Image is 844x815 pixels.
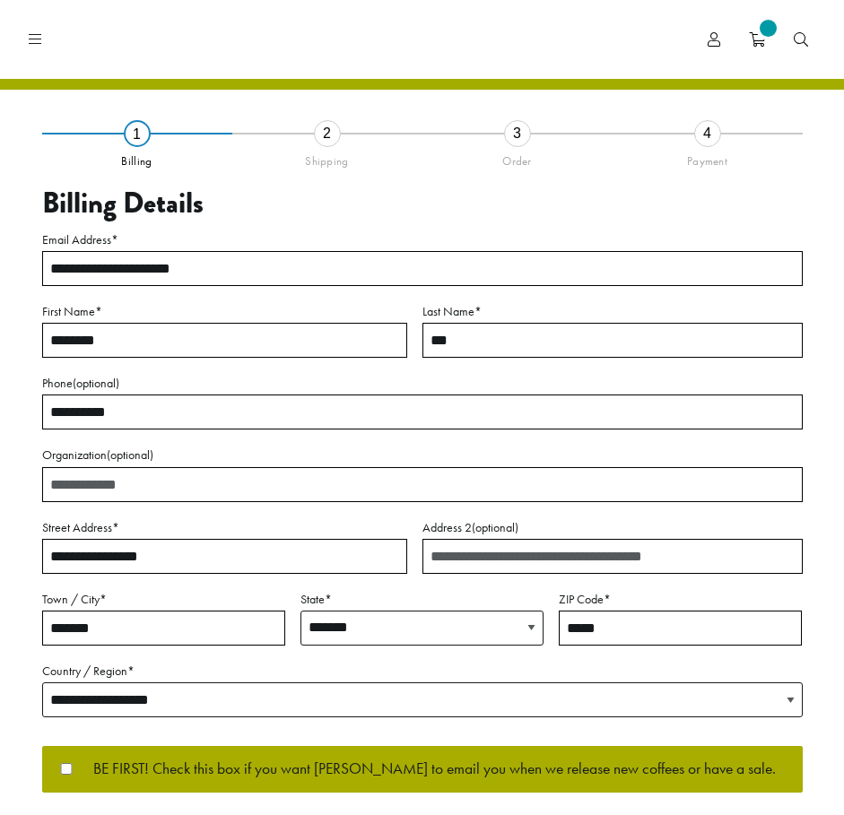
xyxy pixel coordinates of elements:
div: Shipping [232,147,422,169]
label: State [300,588,544,611]
label: ZIP Code [559,588,802,611]
div: Payment [613,147,803,169]
div: 1 [124,120,151,147]
div: 3 [504,120,531,147]
label: Address 2 [422,516,803,539]
span: (optional) [73,375,119,391]
a: Search [779,25,822,55]
label: Email Address [42,229,803,251]
label: First Name [42,300,407,323]
label: Street Address [42,516,407,539]
span: BE FIRST! Check this box if you want [PERSON_NAME] to email you when we release new coffees or ha... [75,761,776,777]
div: 2 [314,120,341,147]
div: 4 [694,120,721,147]
span: (optional) [107,447,153,463]
label: Last Name [422,300,803,323]
label: Organization [42,444,803,466]
h3: Billing Details [42,186,803,221]
label: Town / City [42,588,285,611]
span: (optional) [472,519,518,535]
input: BE FIRST! Check this box if you want [PERSON_NAME] to email you when we release new coffees or ha... [57,763,75,775]
div: Order [422,147,613,169]
div: Billing [42,147,232,169]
